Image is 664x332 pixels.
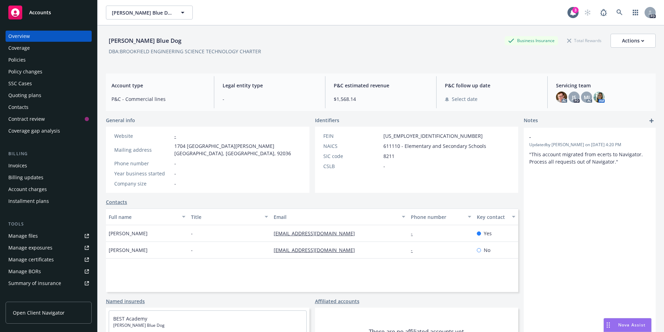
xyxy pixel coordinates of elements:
button: Nova Assist [604,318,651,332]
div: Policy changes [8,66,42,77]
span: [PERSON_NAME] Blue Dog [113,322,302,329]
div: Contract review [8,113,45,125]
div: Website [114,132,172,140]
a: Account charges [6,184,92,195]
span: P&C follow up date [445,82,539,89]
div: FEIN [323,132,381,140]
span: - [383,163,385,170]
span: Servicing team [556,82,650,89]
div: Summary of insurance [8,278,61,289]
a: Accounts [6,3,92,22]
div: Phone number [411,213,464,221]
a: Invoices [6,160,92,171]
span: Updated by [PERSON_NAME] on [DATE] 4:20 PM [529,142,650,148]
span: - [174,160,176,167]
span: P&C estimated revenue [334,82,428,89]
div: -Updatedby [PERSON_NAME] on [DATE] 4:20 PM"This account migrated from ecerts to Navigator. Proces... [524,128,656,171]
a: - [411,230,418,237]
a: - [174,133,176,139]
span: - [174,170,176,177]
span: P&C - Commercial lines [111,95,206,103]
a: Manage files [6,230,92,242]
div: Installment plans [8,196,49,207]
a: Coverage [6,42,92,54]
a: Manage certificates [6,254,92,265]
a: Policies [6,54,92,65]
div: Year business started [114,170,172,177]
a: add [647,117,656,125]
div: Tools [6,221,92,228]
a: Coverage gap analysis [6,125,92,136]
div: Drag to move [604,318,613,332]
div: Mailing address [114,146,172,153]
span: JS [572,94,576,101]
a: Affiliated accounts [315,298,359,305]
a: Manage BORs [6,266,92,277]
a: Contract review [6,113,92,125]
div: Business Insurance [505,36,558,45]
div: Manage files [8,230,38,242]
a: [EMAIL_ADDRESS][DOMAIN_NAME] [274,247,360,253]
div: Title [191,213,260,221]
span: - [191,230,193,237]
div: Manage certificates [8,254,54,265]
button: Title [188,208,271,225]
img: photo [594,92,605,103]
img: photo [556,92,567,103]
button: Actions [611,34,656,48]
div: [PERSON_NAME] Blue Dog [106,36,184,45]
button: Email [271,208,408,225]
div: Overview [8,31,30,42]
div: Email [274,213,398,221]
span: Yes [484,230,492,237]
a: - [411,247,418,253]
span: [PERSON_NAME] [109,230,148,237]
span: MJ [584,94,590,101]
div: SSC Cases [8,78,32,89]
a: Start snowing [581,6,595,19]
a: [EMAIL_ADDRESS][DOMAIN_NAME] [274,230,360,237]
a: Manage exposures [6,242,92,253]
div: Total Rewards [564,36,605,45]
button: Key contact [474,208,518,225]
div: NAICS [323,142,381,150]
span: 8211 [383,152,395,160]
span: [US_EMPLOYER_IDENTIFICATION_NUMBER] [383,132,483,140]
div: Billing [6,150,92,157]
div: 3 [572,6,579,12]
span: General info [106,117,135,124]
button: [PERSON_NAME] Blue Dog [106,6,193,19]
span: Legal entity type [223,82,317,89]
span: $1,568.14 [334,95,428,103]
a: Contacts [106,198,127,206]
div: Billing updates [8,172,43,183]
span: Nova Assist [618,322,646,328]
div: Invoices [8,160,27,171]
span: Identifiers [315,117,339,124]
div: Quoting plans [8,90,41,101]
div: Account charges [8,184,47,195]
button: Full name [106,208,188,225]
a: Installment plans [6,196,92,207]
a: Contacts [6,102,92,113]
a: Named insureds [106,298,145,305]
div: SIC code [323,152,381,160]
div: Company size [114,180,172,187]
div: DBA: BROOKFIELD ENGINEERING SCIENCE TECHNOLOGY CHARTER [109,48,261,55]
div: Coverage [8,42,30,54]
div: Contacts [8,102,28,113]
span: No [484,246,490,254]
a: Report a Bug [597,6,611,19]
div: CSLB [323,163,381,170]
div: Manage BORs [8,266,41,277]
div: Manage exposures [8,242,52,253]
span: [PERSON_NAME] Blue Dog [112,9,172,16]
a: Policy changes [6,66,92,77]
span: 611110 - Elementary and Secondary Schools [383,142,486,150]
span: 1704 [GEOGRAPHIC_DATA][PERSON_NAME][GEOGRAPHIC_DATA], [GEOGRAPHIC_DATA], 92036 [174,142,301,157]
span: - [174,180,176,187]
span: "This account migrated from ecerts to Navigator. Process all requests out of Navigator." [529,151,644,165]
span: [PERSON_NAME] [109,246,148,254]
div: Full name [109,213,178,221]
